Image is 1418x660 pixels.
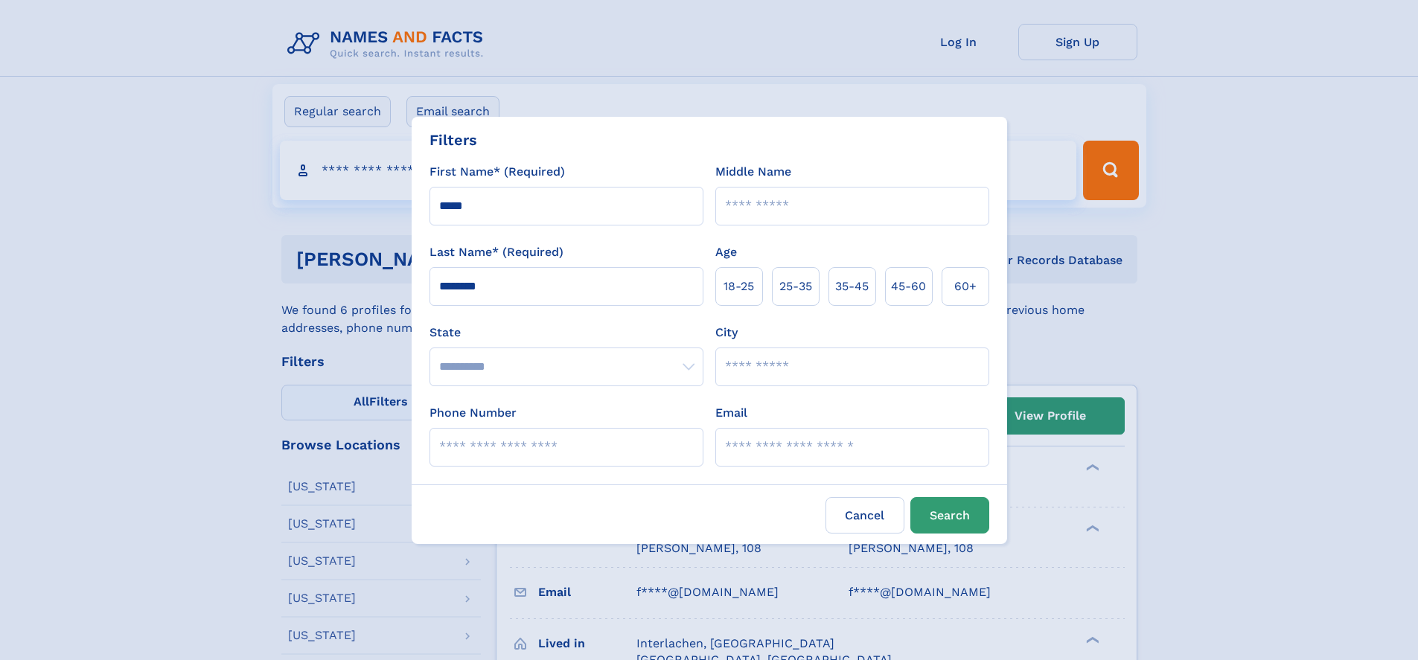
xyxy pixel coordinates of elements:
label: State [429,324,703,342]
span: 25‑35 [779,278,812,295]
label: City [715,324,738,342]
span: 60+ [954,278,977,295]
span: 35‑45 [835,278,869,295]
label: Email [715,404,747,422]
label: Age [715,243,737,261]
span: 45‑60 [891,278,926,295]
button: Search [910,497,989,534]
label: First Name* (Required) [429,163,565,181]
label: Phone Number [429,404,517,422]
span: 18‑25 [724,278,754,295]
label: Last Name* (Required) [429,243,563,261]
div: Filters [429,129,477,151]
label: Middle Name [715,163,791,181]
label: Cancel [825,497,904,534]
